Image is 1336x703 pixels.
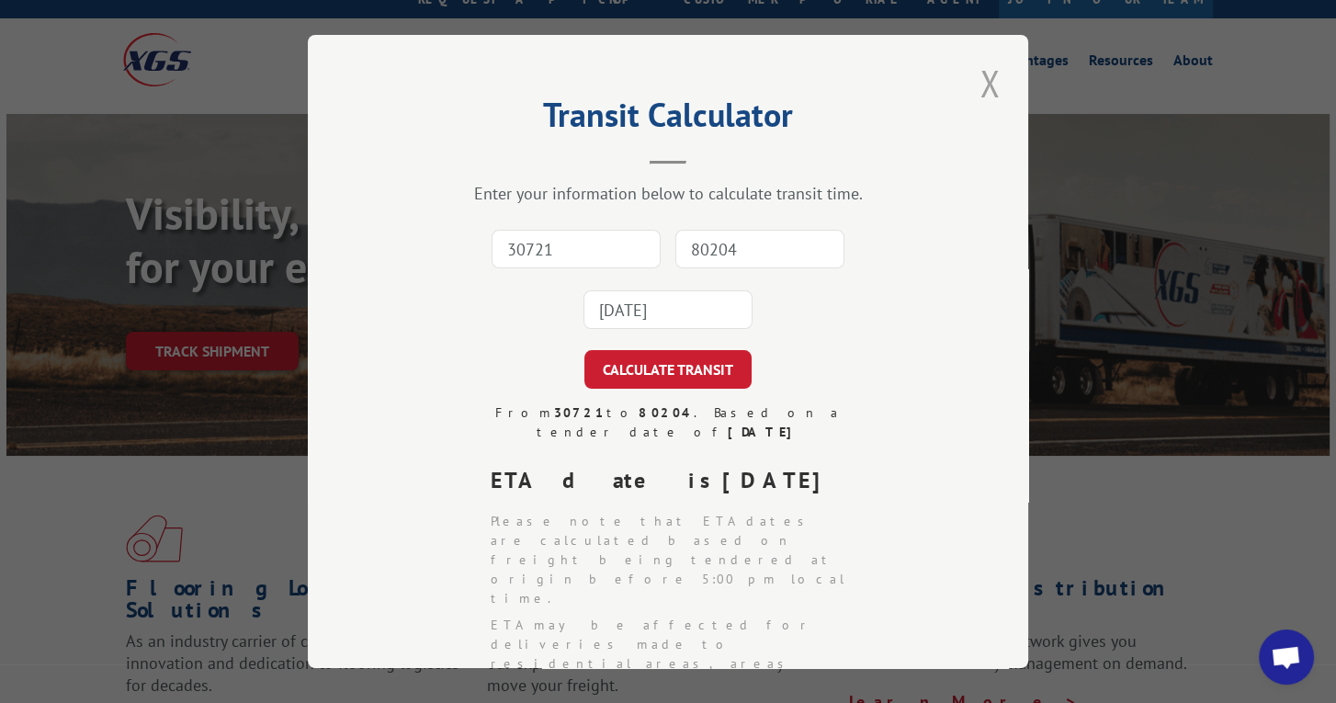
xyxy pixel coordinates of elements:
[722,466,836,494] strong: [DATE]
[639,404,694,421] strong: 80204
[491,512,860,608] li: Please note that ETA dates are calculated based on freight being tendered at origin before 5:00 p...
[491,464,860,497] div: ETA date is
[584,350,752,389] button: CALCULATE TRANSIT
[554,404,606,421] strong: 30721
[974,58,1005,108] button: Close modal
[675,230,844,268] input: Dest. Zip
[400,102,936,137] h2: Transit Calculator
[583,290,753,329] input: Tender Date
[492,230,661,268] input: Origin Zip
[1259,629,1314,685] a: Open chat
[476,403,860,442] div: From to . Based on a tender date of
[400,183,936,204] div: Enter your information below to calculate transit time.
[728,424,800,440] strong: [DATE]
